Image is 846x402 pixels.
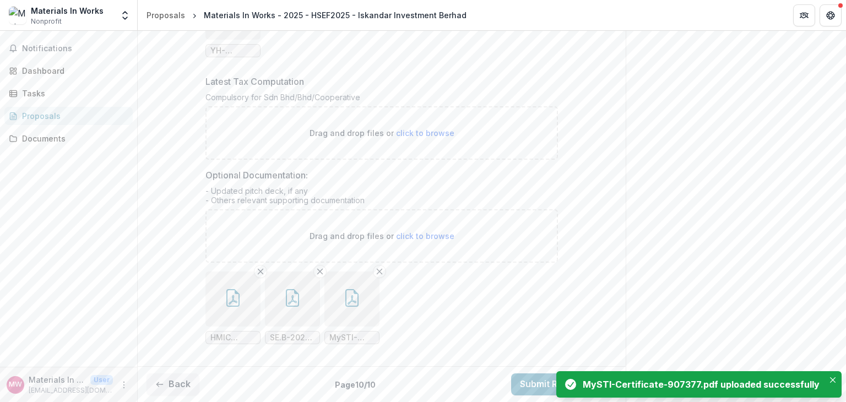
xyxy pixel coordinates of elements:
span: MySTI-Certificate-907377.pdf [329,333,375,343]
a: Proposals [4,107,133,125]
div: Dashboard [22,65,124,77]
div: Materials In Works [9,381,22,388]
div: Tasks [22,88,124,99]
button: More [117,378,131,392]
a: Documents [4,129,133,148]
button: Submit Response [511,373,617,395]
p: User [90,375,113,385]
button: Remove File [313,265,327,278]
span: click to browse [396,231,454,241]
div: Remove FileSE.B-2023-0013.pdf [265,271,320,344]
button: Notifications [4,40,133,57]
div: Notifications-bottom-right [552,367,846,402]
button: Open entity switcher [117,4,133,26]
p: Latest Tax Computation [205,75,304,88]
a: Proposals [142,7,189,23]
p: [EMAIL_ADDRESS][DOMAIN_NAME] [29,385,113,395]
button: Get Help [820,4,842,26]
a: Dashboard [4,62,133,80]
span: click to browse [396,128,454,138]
nav: breadcrumb [142,7,471,23]
div: Proposals [22,110,124,122]
span: Notifications [22,44,128,53]
span: Nonprofit [31,17,62,26]
button: Partners [793,4,815,26]
img: Materials In Works [9,7,26,24]
button: Remove File [373,265,386,278]
div: Remove FileHMIC 2.0_Materials In Works.pdf [205,271,261,344]
p: Page 10 / 10 [335,379,376,390]
div: Compulsory for Sdn Bhd/Bhd/Cooperative [205,93,558,106]
p: Drag and drop files or [310,127,454,139]
span: HMIC 2.0_Materials In Works.pdf [210,333,256,343]
div: - Updated pitch deck, if any - Others relevant supporting documentation [205,186,558,209]
a: Tasks [4,84,133,102]
div: Proposals [147,9,185,21]
button: Close [826,373,839,387]
div: MySTI-Certificate-907377.pdf uploaded successfully [583,378,820,391]
div: Remove FileMySTI-Certificate-907377.pdf [324,271,379,344]
p: Drag and drop files or [310,230,454,242]
p: Materials In Works [29,374,86,385]
p: Optional Documentation: [205,169,308,182]
div: Materials In Works [31,5,104,17]
button: Remove File [254,265,267,278]
div: Materials In Works - 2025 - HSEF2025 - Iskandar Investment Berhad [204,9,467,21]
button: Back [147,373,199,395]
span: SE.B-2023-0013.pdf [270,333,315,343]
div: Documents [22,133,124,144]
span: YH-Consent-Form_CTOS_CCRIS_SMEScore (Signed).pdf [210,46,256,56]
